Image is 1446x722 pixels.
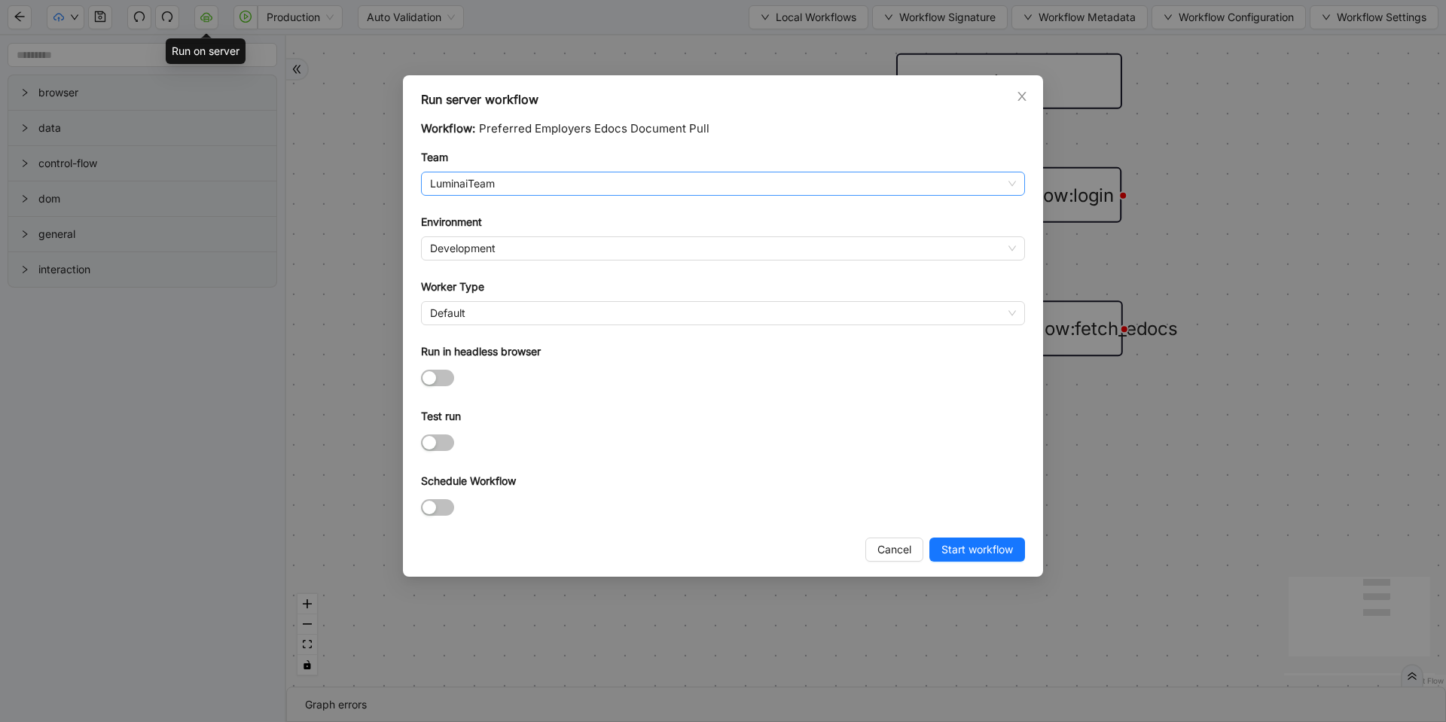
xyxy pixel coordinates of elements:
button: Test run [421,434,454,451]
button: Schedule Workflow [421,499,454,516]
span: LuminaiTeam [430,172,1016,195]
button: Start workflow [929,538,1025,562]
label: Run in headless browser [421,343,541,360]
span: Development [430,237,1016,260]
label: Test run [421,408,461,425]
span: Workflow: [421,121,475,136]
label: Worker Type [421,279,484,295]
span: Start workflow [941,541,1013,558]
span: Preferred Employers Edocs Document Pull [479,121,709,136]
label: Schedule Workflow [421,473,516,489]
span: Default [430,302,1016,324]
button: Close [1014,88,1030,105]
label: Team [421,149,448,166]
span: Cancel [877,541,911,558]
div: Run on server [166,38,246,64]
label: Environment [421,214,482,230]
button: Cancel [865,538,923,562]
button: Run in headless browser [421,370,454,386]
div: Run server workflow [421,90,1025,108]
span: close [1016,90,1028,102]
